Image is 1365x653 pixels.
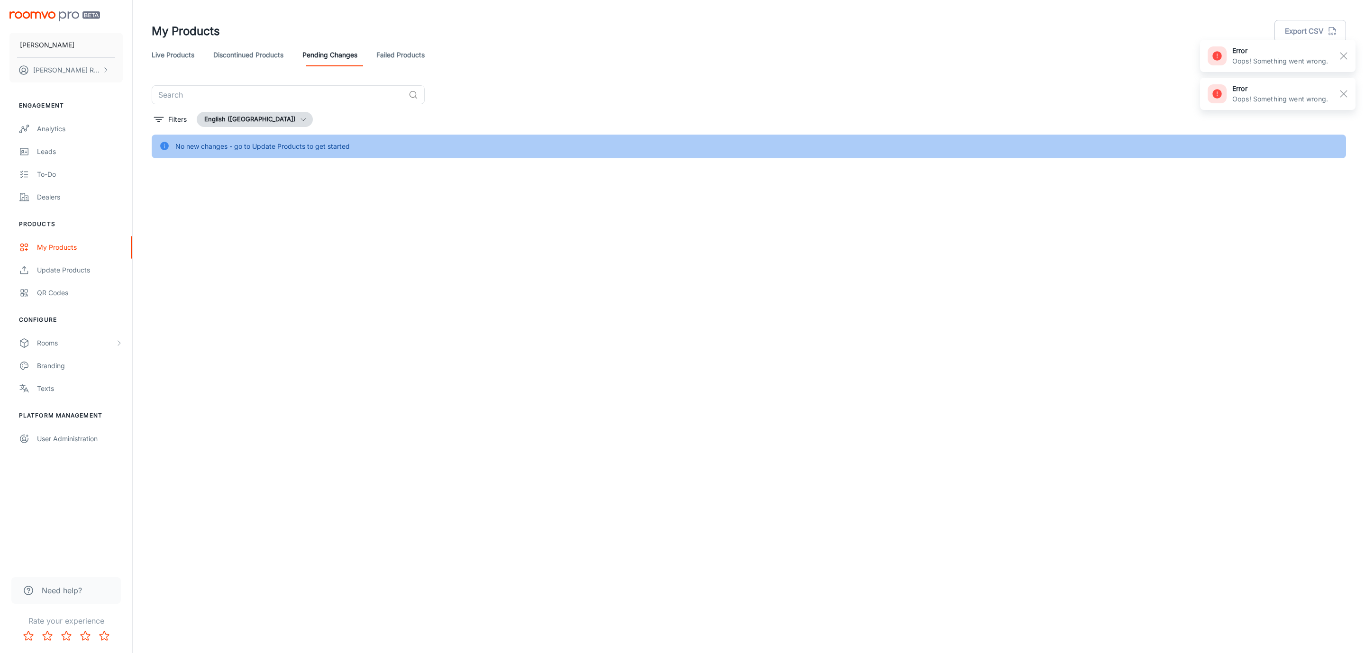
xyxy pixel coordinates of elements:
[33,65,100,75] p: [PERSON_NAME] Redfield
[175,137,350,155] div: No new changes - go to Update Products to get started
[302,44,357,66] a: Pending Changes
[197,112,313,127] button: English ([GEOGRAPHIC_DATA])
[1274,20,1346,43] button: Export CSV
[376,44,425,66] a: Failed Products
[37,169,123,180] div: To-do
[152,23,220,40] h1: My Products
[1232,45,1328,56] h6: error
[1232,94,1328,104] p: Oops! Something went wrong.
[37,124,123,134] div: Analytics
[152,112,189,127] button: filter
[20,40,74,50] p: [PERSON_NAME]
[1232,56,1328,66] p: Oops! Something went wrong.
[152,44,194,66] a: Live Products
[168,114,187,125] p: Filters
[152,85,405,104] input: Search
[213,44,283,66] a: Discontinued Products
[9,58,123,82] button: [PERSON_NAME] Redfield
[9,11,100,21] img: Roomvo PRO Beta
[9,33,123,57] button: [PERSON_NAME]
[37,192,123,202] div: Dealers
[1232,83,1328,94] h6: error
[37,146,123,157] div: Leads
